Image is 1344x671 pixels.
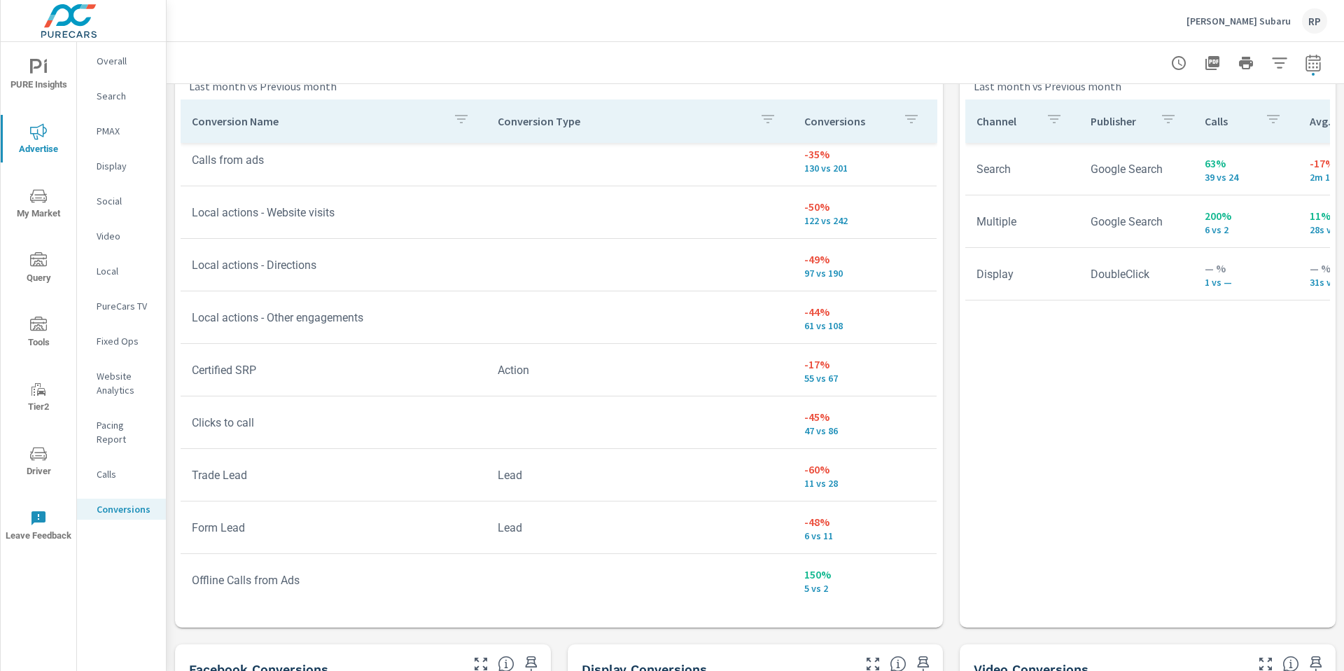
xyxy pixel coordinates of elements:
[97,369,155,397] p: Website Analytics
[5,188,72,222] span: My Market
[1205,224,1287,235] p: 6 vs 2
[77,415,166,450] div: Pacing Report
[965,256,1079,292] td: Display
[804,356,926,373] p: -17%
[965,151,1079,187] td: Search
[1232,49,1260,77] button: Print Report
[1079,204,1193,240] td: Google Search
[77,191,166,212] div: Social
[804,114,892,128] p: Conversions
[804,320,926,331] p: 61 vs 108
[804,530,926,541] p: 6 vs 11
[804,583,926,594] p: 5 vs 2
[181,352,486,388] td: Certified SRP
[1079,256,1193,292] td: DoubleClick
[181,510,486,546] td: Form Lead
[804,513,926,530] p: -48%
[97,194,155,208] p: Social
[97,89,155,103] p: Search
[5,510,72,544] span: Leave Feedback
[804,408,926,425] p: -45%
[974,78,1121,95] p: Last month vs Previous month
[804,425,926,436] p: 47 vs 86
[486,352,792,388] td: Action
[965,204,1079,240] td: Multiple
[181,405,486,441] td: Clicks to call
[5,252,72,286] span: Query
[97,467,155,481] p: Calls
[77,85,166,106] div: Search
[976,114,1035,128] p: Channel
[804,268,926,279] p: 97 vs 190
[77,366,166,401] div: Website Analytics
[189,78,337,95] p: Last month vs Previous month
[97,299,155,313] p: PureCars TV
[5,59,72,93] span: PURE Insights
[77,261,166,282] div: Local
[181,562,486,598] td: Offline Calls from Ads
[97,159,155,173] p: Display
[97,54,155,68] p: Overall
[181,457,486,493] td: Trade Lead
[486,510,792,546] td: Lead
[804,478,926,489] p: 11 vs 28
[486,457,792,493] td: Lead
[1079,151,1193,187] td: Google Search
[192,114,442,128] p: Conversion Name
[1266,49,1294,77] button: Apply Filters
[804,566,926,583] p: 150%
[804,251,926,268] p: -49%
[97,229,155,243] p: Video
[804,215,926,226] p: 122 vs 242
[77,499,166,520] div: Conversions
[5,445,72,480] span: Driver
[77,296,166,317] div: PureCars TV
[181,247,486,283] td: Local actions - Directions
[804,373,926,384] p: 55 vs 67
[77,226,166,247] div: Video
[97,502,155,516] p: Conversions
[1205,277,1287,288] p: 1 vs —
[498,114,748,128] p: Conversion Type
[77,120,166,141] div: PMAX
[5,317,72,351] span: Tools
[1,42,76,558] div: nav menu
[77,464,166,485] div: Calls
[1205,207,1287,224] p: 200%
[1205,260,1287,277] p: — %
[1205,155,1287,172] p: 63%
[804,146,926,162] p: -35%
[1299,49,1327,77] button: Select Date Range
[804,461,926,478] p: -60%
[804,303,926,320] p: -44%
[5,381,72,415] span: Tier2
[97,124,155,138] p: PMAX
[1205,172,1287,183] p: 39 vs 24
[1186,15,1291,27] p: [PERSON_NAME] Subaru
[97,264,155,278] p: Local
[5,123,72,158] span: Advertise
[1198,49,1226,77] button: "Export Report to PDF"
[804,162,926,174] p: 130 vs 201
[97,334,155,348] p: Fixed Ops
[1205,114,1254,128] p: Calls
[1091,114,1149,128] p: Publisher
[181,142,486,178] td: Calls from ads
[77,331,166,352] div: Fixed Ops
[181,195,486,230] td: Local actions - Website visits
[77,50,166,71] div: Overall
[1302,8,1327,34] div: RP
[77,155,166,177] div: Display
[97,418,155,446] p: Pacing Report
[181,300,486,335] td: Local actions - Other engagements
[804,198,926,215] p: -50%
